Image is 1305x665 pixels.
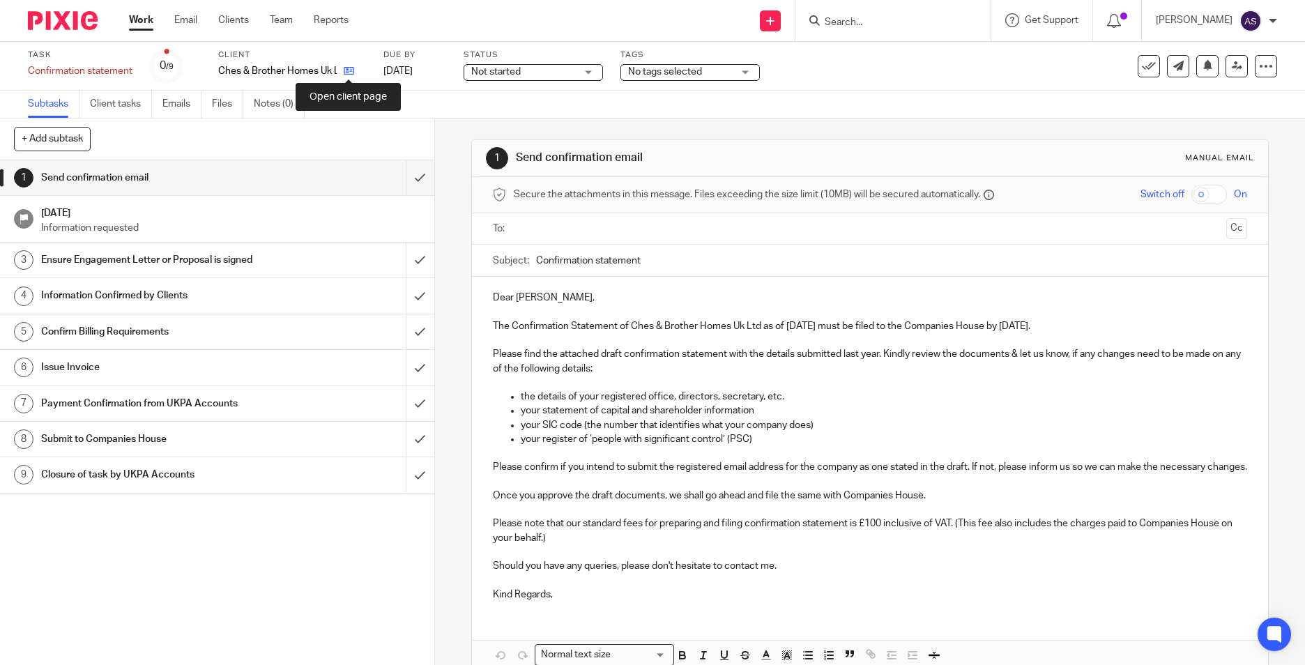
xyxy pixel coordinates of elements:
[493,588,1247,602] p: Kind Regards,
[823,17,949,29] input: Search
[28,91,79,118] a: Subtasks
[174,13,197,27] a: Email
[41,429,275,450] h1: Submit to Companies House
[14,127,91,151] button: + Add subtask
[383,66,413,76] span: [DATE]
[160,58,174,74] div: 0
[1140,188,1184,201] span: Switch off
[471,67,521,77] span: Not started
[14,286,33,306] div: 4
[162,91,201,118] a: Emails
[315,91,369,118] a: Audit logs
[212,91,243,118] a: Files
[314,13,349,27] a: Reports
[41,203,420,220] h1: [DATE]
[1239,10,1262,32] img: svg%3E
[616,648,666,662] input: Search for option
[493,291,1247,305] p: Dear [PERSON_NAME],
[493,517,1247,545] p: Please note that our standard fees for preparing and filing confirmation statement is £100 inclus...
[14,168,33,188] div: 1
[620,49,760,61] label: Tags
[218,49,366,61] label: Client
[41,167,275,188] h1: Send confirmation email
[41,357,275,378] h1: Issue Invoice
[270,13,293,27] a: Team
[383,49,446,61] label: Due by
[41,250,275,270] h1: Ensure Engagement Letter or Proposal is signed
[493,559,1247,573] p: Should you have any queries, please don't hesitate to contact me.
[493,222,508,236] label: To:
[493,347,1247,376] p: Please find the attached draft confirmation statement with the details submitted last year. Kindl...
[218,64,337,78] p: Ches & Brother Homes Uk Ltd
[521,432,1247,446] p: your register of ‘people with significant control’ (PSC)
[28,64,132,78] div: Confirmation statement
[14,250,33,270] div: 3
[129,13,153,27] a: Work
[514,188,980,201] span: Secure the attachments in this message. Files exceeding the size limit (10MB) will be secured aut...
[14,358,33,377] div: 6
[493,460,1247,474] p: Please confirm if you intend to submit the registered email address for the company as one stated...
[486,147,508,169] div: 1
[41,221,420,235] p: Information requested
[14,429,33,449] div: 8
[41,464,275,485] h1: Closure of task by UKPA Accounts
[28,49,132,61] label: Task
[41,321,275,342] h1: Confirm Billing Requirements
[1226,218,1247,239] button: Cc
[493,254,529,268] label: Subject:
[1234,188,1247,201] span: On
[218,13,249,27] a: Clients
[14,394,33,413] div: 7
[1156,13,1232,27] p: [PERSON_NAME]
[41,285,275,306] h1: Information Confirmed by Clients
[14,322,33,342] div: 5
[521,404,1247,418] p: your statement of capital and shareholder information
[521,390,1247,404] p: the details of your registered office, directors, secretary, etc.
[516,151,900,165] h1: Send confirmation email
[90,91,152,118] a: Client tasks
[521,418,1247,432] p: your SIC code (the number that identifies what your company does)
[464,49,603,61] label: Status
[28,11,98,30] img: Pixie
[166,63,174,70] small: /9
[628,67,702,77] span: No tags selected
[254,91,305,118] a: Notes (0)
[41,393,275,414] h1: Payment Confirmation from UKPA Accounts
[493,319,1247,333] p: The Confirmation Statement of Ches & Brother Homes Uk Ltd as of [DATE] must be filed to the Compa...
[14,465,33,484] div: 9
[493,489,1247,503] p: Once you approve the draft documents, we shall go ahead and file the same with Companies House.
[538,648,614,662] span: Normal text size
[1185,153,1254,164] div: Manual email
[1025,15,1078,25] span: Get Support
